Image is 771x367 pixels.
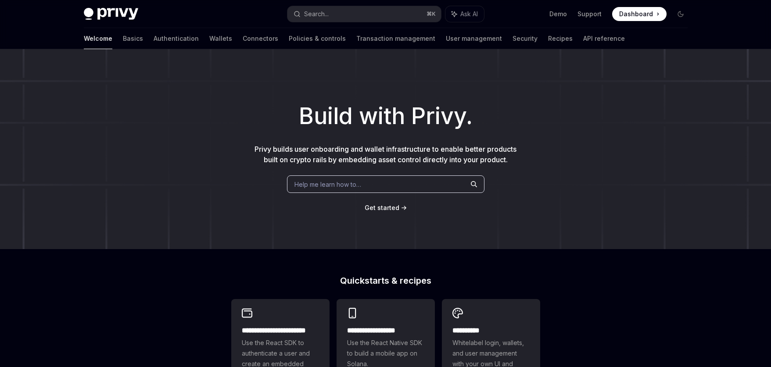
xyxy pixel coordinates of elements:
[365,203,399,212] a: Get started
[445,6,484,22] button: Ask AI
[612,7,667,21] a: Dashboard
[84,8,138,20] img: dark logo
[460,10,478,18] span: Ask AI
[287,6,441,22] button: Search...⌘K
[304,9,329,19] div: Search...
[549,10,567,18] a: Demo
[619,10,653,18] span: Dashboard
[446,28,502,49] a: User management
[154,28,199,49] a: Authentication
[548,28,573,49] a: Recipes
[294,180,361,189] span: Help me learn how to…
[289,28,346,49] a: Policies & controls
[255,145,516,164] span: Privy builds user onboarding and wallet infrastructure to enable better products built on crypto ...
[231,276,540,285] h2: Quickstarts & recipes
[577,10,602,18] a: Support
[14,99,757,133] h1: Build with Privy.
[123,28,143,49] a: Basics
[583,28,625,49] a: API reference
[84,28,112,49] a: Welcome
[513,28,538,49] a: Security
[427,11,436,18] span: ⌘ K
[243,28,278,49] a: Connectors
[356,28,435,49] a: Transaction management
[674,7,688,21] button: Toggle dark mode
[209,28,232,49] a: Wallets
